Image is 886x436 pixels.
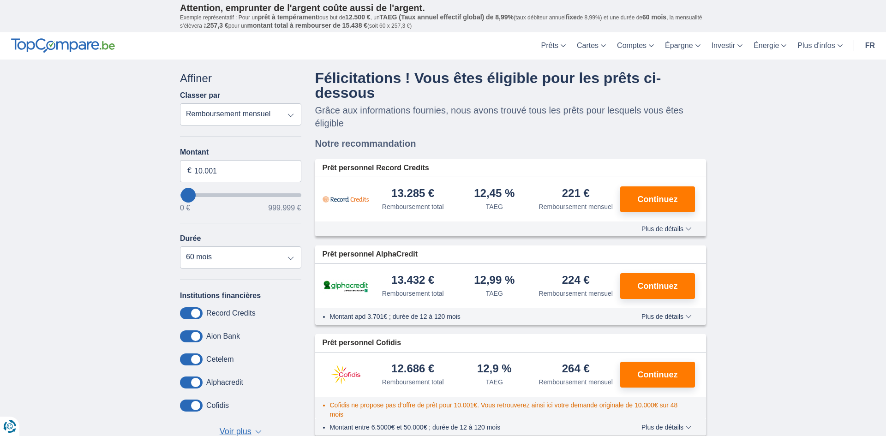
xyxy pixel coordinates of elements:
[180,71,301,86] div: Affiner
[486,377,503,387] div: TAEG
[642,13,666,21] span: 60 mois
[330,312,615,321] li: Montant apd 3.701€ ; durée de 12 à 120 mois
[268,204,301,212] span: 999.999 €
[180,204,190,212] span: 0 €
[258,13,318,21] span: prêt à tempérament
[638,370,678,379] span: Continuez
[323,363,369,386] img: pret personnel Cofidis
[635,225,699,233] button: Plus de détails
[323,188,369,211] img: pret personnel Record Credits
[180,292,261,300] label: Institutions financières
[187,166,192,176] span: €
[571,32,611,60] a: Cartes
[638,282,678,290] span: Continuez
[641,226,692,232] span: Plus de détails
[611,32,659,60] a: Comptes
[11,38,115,53] img: TopCompare
[486,202,503,211] div: TAEG
[748,32,792,60] a: Énergie
[659,32,706,60] a: Épargne
[323,338,401,348] span: Prêt personnel Cofidis
[391,188,434,200] div: 13.285 €
[391,363,434,376] div: 12.686 €
[620,362,695,388] button: Continuez
[345,13,371,21] span: 12.500 €
[330,423,615,432] li: Montant entre 6.5000€ et 50.000€ ; durée de 12 à 120 mois
[315,104,706,130] p: Grâce aux informations fournies, nous avons trouvé tous les prêts pour lesquels vous êtes éligible
[635,424,699,431] button: Plus de détails
[536,32,571,60] a: Prêts
[566,13,577,21] span: fixe
[706,32,748,60] a: Investir
[180,193,301,197] input: wantToBorrow
[382,377,444,387] div: Remboursement total
[477,363,512,376] div: 12,9 %
[382,202,444,211] div: Remboursement total
[180,234,201,243] label: Durée
[474,275,515,287] div: 12,99 %
[180,2,706,13] p: Attention, emprunter de l'argent coûte aussi de l'argent.
[380,13,514,21] span: TAEG (Taux annuel effectif global) de 8,99%
[323,279,369,293] img: pret personnel AlphaCredit
[206,401,229,410] label: Cofidis
[206,355,234,364] label: Cetelem
[206,378,243,387] label: Alphacredit
[638,195,678,203] span: Continuez
[562,188,590,200] div: 221 €
[620,273,695,299] button: Continuez
[330,400,692,419] li: Cofidis ne propose pas d’offre de prêt pour 10.001€. Vous retrouverez ainsi ici votre demande ori...
[247,22,367,29] span: montant total à rembourser de 15.438 €
[315,71,706,100] h4: Félicitations ! Vous êtes éligible pour les prêts ci-dessous
[255,430,262,434] span: ▼
[206,309,256,317] label: Record Credits
[620,186,695,212] button: Continuez
[539,377,613,387] div: Remboursement mensuel
[391,275,434,287] div: 13.432 €
[180,148,301,156] label: Montant
[860,32,880,60] a: fr
[207,22,228,29] span: 257,3 €
[562,275,590,287] div: 224 €
[180,13,706,30] p: Exemple représentatif : Pour un tous but de , un (taux débiteur annuel de 8,99%) et une durée de ...
[486,289,503,298] div: TAEG
[539,202,613,211] div: Remboursement mensuel
[323,163,429,173] span: Prêt personnel Record Credits
[323,249,418,260] span: Prêt personnel AlphaCredit
[641,424,692,430] span: Plus de détails
[474,188,515,200] div: 12,45 %
[562,363,590,376] div: 264 €
[635,313,699,320] button: Plus de détails
[180,91,220,100] label: Classer par
[641,313,692,320] span: Plus de détails
[206,332,240,340] label: Aion Bank
[382,289,444,298] div: Remboursement total
[792,32,848,60] a: Plus d'infos
[539,289,613,298] div: Remboursement mensuel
